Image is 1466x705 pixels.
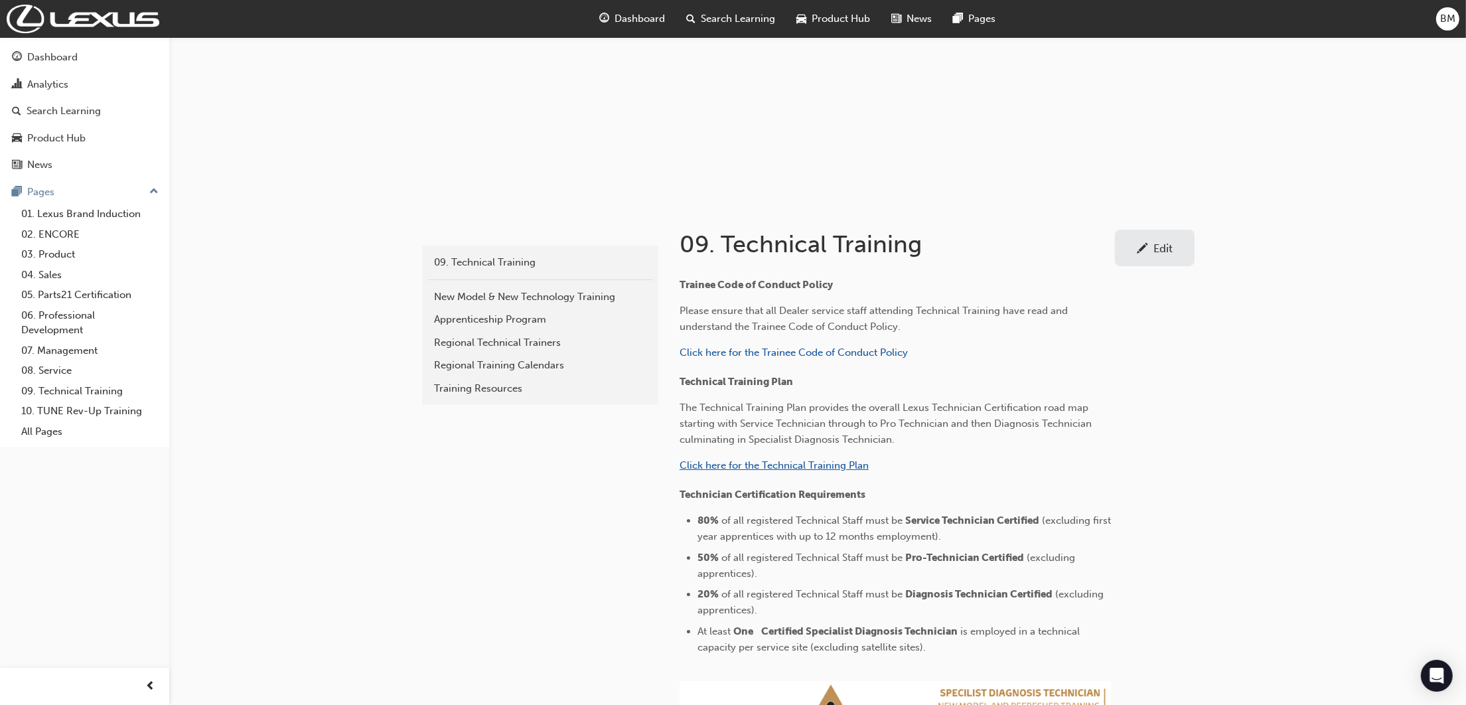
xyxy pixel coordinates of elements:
[427,331,653,354] a: Regional Technical Trainers
[697,625,1082,653] span: is employed in a technical capacity per service site (excluding satellite sites).
[589,5,676,33] a: guage-iconDashboard
[676,5,786,33] a: search-iconSearch Learning
[5,180,164,204] button: Pages
[16,305,164,341] a: 06. Professional Development
[434,289,646,305] div: New Model & New Technology Training
[1440,11,1455,27] span: BM
[786,5,881,33] a: car-iconProduct Hub
[680,305,1070,333] span: Please ensure that all Dealer service staff attending Technical Training have read and understand...
[27,185,54,200] div: Pages
[680,230,1115,259] h1: 09. Technical Training
[907,11,932,27] span: News
[615,11,666,27] span: Dashboard
[680,376,793,388] span: Technical Training Plan
[12,187,22,198] span: pages-icon
[697,625,731,637] span: At least
[697,552,719,564] span: 50%
[697,514,719,526] span: 80%
[697,588,719,600] span: 20%
[1115,230,1195,266] a: Edit
[881,5,943,33] a: news-iconNews
[434,381,646,396] div: Training Resources
[16,381,164,402] a: 09. Technical Training
[905,552,1024,564] span: Pro-Technician Certified
[721,514,903,526] span: of all registered Technical Staff must be
[149,183,159,200] span: up-icon
[1137,243,1148,256] span: pencil-icon
[16,422,164,442] a: All Pages
[434,255,646,270] div: 09. Technical Training
[16,244,164,265] a: 03. Product
[434,358,646,373] div: Regional Training Calendars
[905,588,1053,600] span: Diagnosis Technician Certified
[434,335,646,351] div: Regional Technical Trainers
[427,377,653,400] a: Training Resources
[1153,242,1173,255] div: Edit
[680,279,833,291] span: Trainee Code of Conduct Policy
[680,347,908,358] a: Click here for the Trainee Code of Conduct Policy
[434,312,646,327] div: Apprenticeship Program
[701,11,776,27] span: Search Learning
[761,625,958,637] span: Certified Specialist Diagnosis Technician
[969,11,996,27] span: Pages
[27,157,52,173] div: News
[16,341,164,361] a: 07. Management
[16,265,164,285] a: 04. Sales
[721,552,903,564] span: of all registered Technical Staff must be
[12,79,22,91] span: chart-icon
[1421,660,1453,692] div: Open Intercom Messenger
[5,99,164,123] a: Search Learning
[733,625,753,637] span: One
[905,514,1039,526] span: Service Technician Certified
[16,285,164,305] a: 05. Parts21 Certification
[16,360,164,381] a: 08. Service
[954,11,964,27] span: pages-icon
[721,588,903,600] span: of all registered Technical Staff must be
[1436,7,1459,31] button: BM
[27,50,78,65] div: Dashboard
[427,354,653,377] a: Regional Training Calendars
[680,489,865,501] span: Technician Certification Requirements
[600,11,610,27] span: guage-icon
[27,77,68,92] div: Analytics
[5,153,164,177] a: News
[427,251,653,274] a: 09. Technical Training
[5,126,164,151] a: Product Hub
[427,285,653,309] a: New Model & New Technology Training
[943,5,1007,33] a: pages-iconPages
[12,159,22,171] span: news-icon
[12,52,22,64] span: guage-icon
[16,401,164,422] a: 10. TUNE Rev-Up Training
[27,131,86,146] div: Product Hub
[697,552,1078,580] span: (excluding apprentices).
[427,308,653,331] a: Apprenticeship Program
[146,678,156,695] span: prev-icon
[687,11,696,27] span: search-icon
[5,42,164,180] button: DashboardAnalyticsSearch LearningProduct HubNews
[680,402,1094,445] span: The Technical Training Plan provides the overall Lexus Technician Certification road map starting...
[892,11,902,27] span: news-icon
[5,72,164,97] a: Analytics
[27,104,101,119] div: Search Learning
[7,5,159,33] img: Trak
[12,133,22,145] span: car-icon
[16,224,164,245] a: 02. ENCORE
[680,459,869,471] a: Click here for the Technical Training Plan
[12,106,21,118] span: search-icon
[797,11,807,27] span: car-icon
[16,204,164,224] a: 01. Lexus Brand Induction
[812,11,871,27] span: Product Hub
[5,45,164,70] a: Dashboard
